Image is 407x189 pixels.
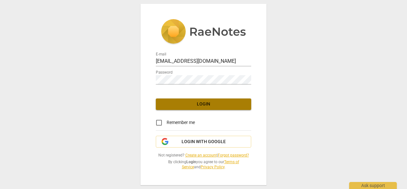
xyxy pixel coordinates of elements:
[218,153,249,157] a: Forgot password?
[185,153,217,157] a: Create an account
[161,101,246,107] span: Login
[156,153,251,158] span: Not registered? |
[156,70,173,74] label: Password
[156,98,251,110] button: Login
[201,165,224,169] a: Privacy Policy
[161,19,246,45] img: 5ac2273c67554f335776073100b6d88f.svg
[182,160,239,170] a: Terms of Service
[349,182,397,189] div: Ask support
[156,136,251,148] button: Login with Google
[156,159,251,170] span: By clicking you agree to our and .
[182,139,226,145] span: Login with Google
[186,160,196,164] b: Login
[167,119,195,126] span: Remember me
[156,52,166,56] label: E-mail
